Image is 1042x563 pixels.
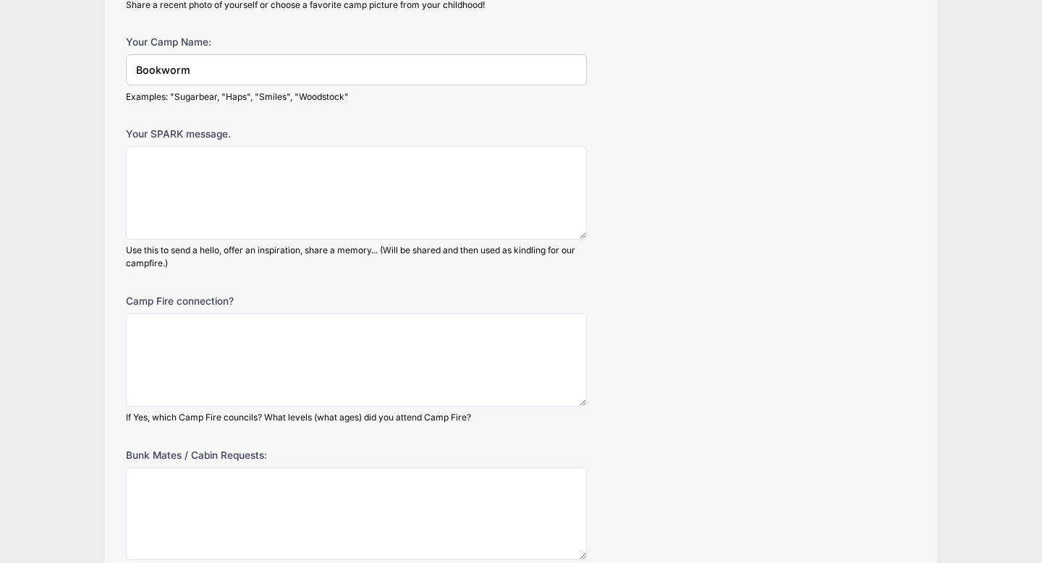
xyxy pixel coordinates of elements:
label: Camp Fire connection? [126,294,389,308]
label: Your Camp Name: [126,35,389,49]
div: Examples: "Sugarbear, "Haps", "Smiles", "Woodstock" [126,90,587,103]
label: Bunk Mates / Cabin Requests: [126,448,389,462]
div: Use this to send a hello, offer an inspiration, share a memory... (Will be shared and then used a... [126,244,587,270]
label: Your SPARK message. [126,127,389,141]
div: If Yes, which Camp Fire councils? What levels (what ages) did you attend Camp Fire? [126,411,587,424]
